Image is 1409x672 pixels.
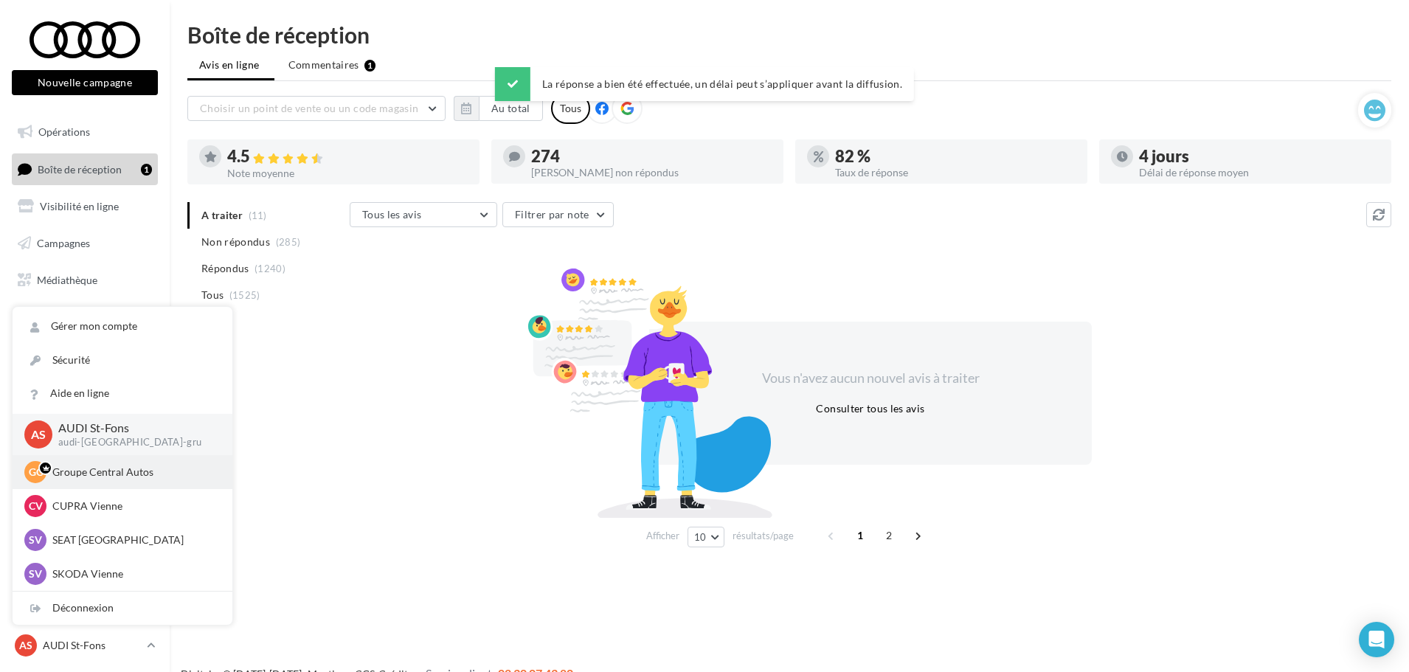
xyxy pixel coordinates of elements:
[29,499,43,513] span: CV
[37,273,97,285] span: Médiathèque
[1139,148,1379,164] div: 4 jours
[551,93,590,124] div: Tous
[350,202,497,227] button: Tous les avis
[502,202,614,227] button: Filtrer par note
[288,58,359,72] span: Commentaires
[13,592,232,625] div: Déconnexion
[29,465,43,479] span: GC
[43,638,141,653] p: AUDI St-Fons
[229,289,260,301] span: (1525)
[835,148,1076,164] div: 82 %
[531,148,772,164] div: 274
[13,377,232,410] a: Aide en ligne
[9,301,161,344] a: PLV et print personnalisable
[9,117,161,148] a: Opérations
[12,631,158,659] a: AS AUDI St-Fons
[9,153,161,185] a: Boîte de réception1
[201,261,249,276] span: Répondus
[141,164,152,176] div: 1
[201,235,270,249] span: Non répondus
[454,96,543,121] button: Au total
[40,200,119,212] span: Visibilité en ligne
[29,567,42,581] span: SV
[201,288,224,302] span: Tous
[362,208,422,221] span: Tous les avis
[694,531,707,543] span: 10
[187,96,446,121] button: Choisir un point de vente ou un code magasin
[13,344,232,377] a: Sécurité
[848,524,872,547] span: 1
[58,420,209,437] p: AUDI St-Fons
[52,499,215,513] p: CUPRA Vienne
[9,228,161,259] a: Campagnes
[810,400,930,418] button: Consulter tous les avis
[52,567,215,581] p: SKODA Vienne
[12,70,158,95] button: Nouvelle campagne
[19,638,32,653] span: AS
[1359,622,1394,657] div: Open Intercom Messenger
[744,369,997,388] div: Vous n'avez aucun nouvel avis à traiter
[495,67,914,101] div: La réponse a bien été effectuée, un délai peut s’appliquer avant la diffusion.
[58,436,209,449] p: audi-[GEOGRAPHIC_DATA]-gru
[646,529,679,543] span: Afficher
[227,148,468,165] div: 4.5
[255,263,285,274] span: (1240)
[52,533,215,547] p: SEAT [GEOGRAPHIC_DATA]
[1139,167,1379,178] div: Délai de réponse moyen
[13,310,232,343] a: Gérer mon compte
[531,167,772,178] div: [PERSON_NAME] non répondus
[38,125,90,138] span: Opérations
[733,529,794,543] span: résultats/page
[9,265,161,296] a: Médiathèque
[479,96,543,121] button: Au total
[200,102,418,114] span: Choisir un point de vente ou un code magasin
[52,465,215,479] p: Groupe Central Autos
[38,162,122,175] span: Boîte de réception
[688,527,725,547] button: 10
[9,191,161,222] a: Visibilité en ligne
[276,236,301,248] span: (285)
[835,167,1076,178] div: Taux de réponse
[29,533,42,547] span: SV
[37,237,90,249] span: Campagnes
[227,168,468,179] div: Note moyenne
[31,426,46,443] span: AS
[877,524,901,547] span: 2
[364,60,375,72] div: 1
[187,24,1391,46] div: Boîte de réception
